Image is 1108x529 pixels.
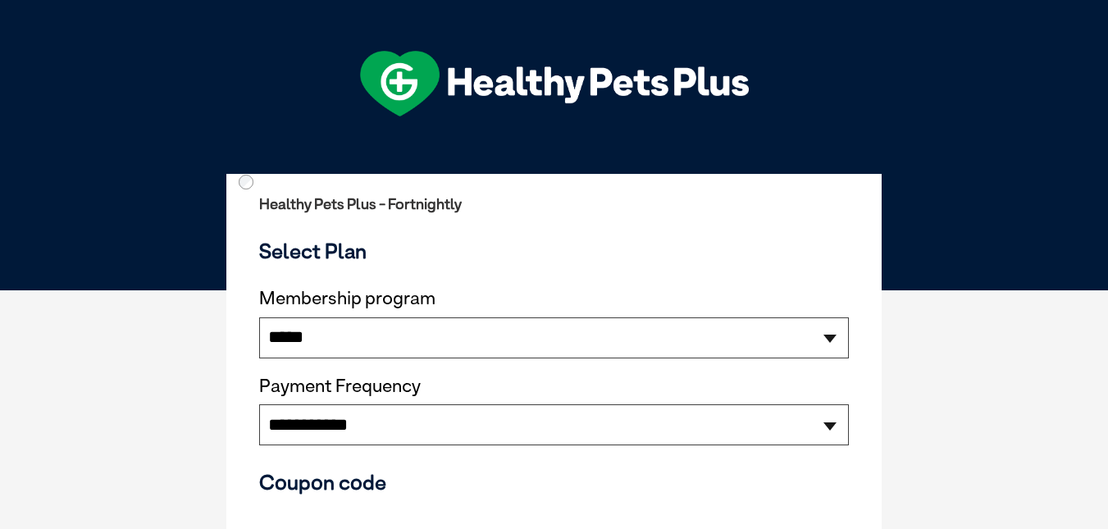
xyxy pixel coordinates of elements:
[259,239,849,263] h3: Select Plan
[259,470,849,495] h3: Coupon code
[360,51,749,116] img: hpp-logo-landscape-green-white.png
[259,196,849,212] h2: Healthy Pets Plus - Fortnightly
[259,288,849,309] label: Membership program
[259,376,421,397] label: Payment Frequency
